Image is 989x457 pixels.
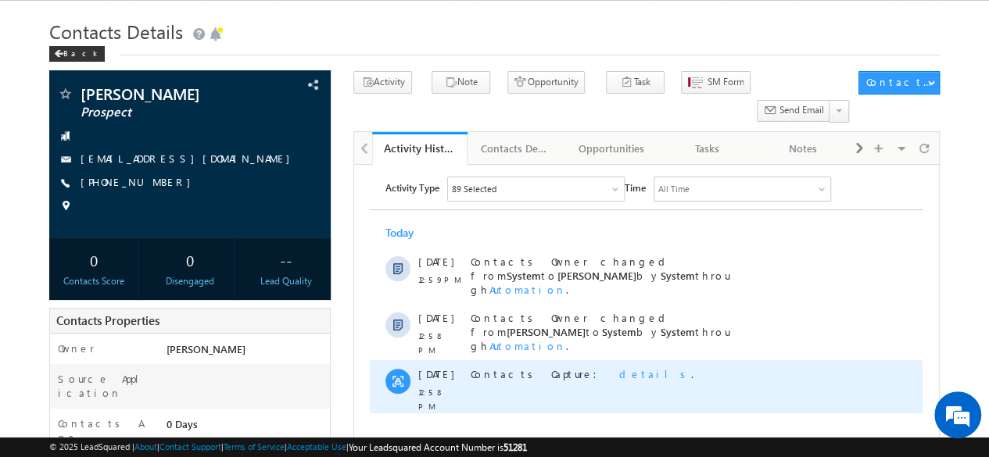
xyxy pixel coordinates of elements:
em: Start Chat [213,352,284,373]
div: 0 Days [162,416,330,438]
span: System [248,160,282,173]
span: Automation [135,118,212,131]
div: Back [49,46,105,62]
a: Tasks [660,132,756,165]
span: [PERSON_NAME] [166,342,245,355]
div: -- [245,245,326,274]
a: Contacts Details [468,132,564,165]
span: SM Form [707,75,744,89]
label: Source Application [58,372,152,400]
div: Contacts Actions [865,75,932,89]
div: 0 [149,245,230,274]
span: © 2025 LeadSquared | | | | | [49,440,527,455]
div: Disengaged [149,274,230,288]
span: Activity Type [31,12,85,35]
span: 12:58 PM [64,164,111,192]
span: [PERSON_NAME] [81,86,253,102]
li: Activity History [372,132,468,163]
span: System [306,160,341,173]
div: Lead Quality [245,274,326,288]
span: 12:59 PM [64,108,111,122]
span: Contacts Capture: [116,202,253,216]
div: 0 [53,245,134,274]
a: [EMAIL_ADDRESS][DOMAIN_NAME] [81,152,298,165]
button: Activity [353,71,412,94]
span: [DATE] [64,202,99,216]
div: Contacts Score [53,274,134,288]
span: Your Leadsquared Account Number is [349,441,527,453]
button: Send Email [757,100,830,123]
a: Opportunities [564,132,660,165]
a: Back [49,45,113,59]
div: Tasks [672,139,742,158]
div: 89 Selected [98,17,142,31]
div: Sales Activity,BL - Business Loan,FL - Flexible Loan,FT - Flexi Loan Balance Transfer,HL - Home L... [94,12,270,36]
div: Opportunities [576,139,646,158]
span: System [152,104,187,117]
span: Automation [135,174,212,187]
a: Contact Support [159,441,221,452]
span: [PHONE_NUMBER] [81,175,199,191]
div: Chat with us now [81,82,263,102]
a: Activity History [372,132,468,165]
span: [PERSON_NAME] [203,104,282,117]
span: [DATE] [64,90,99,104]
span: 51281 [503,441,527,453]
img: d_60004797649_company_0_60004797649 [27,82,66,102]
a: Terms of Service [224,441,285,452]
div: Contacts Details [480,139,550,158]
button: Opportunity [507,71,585,94]
a: About [134,441,157,452]
span: System [306,104,341,117]
div: . [116,202,385,216]
a: Acceptable Use [287,441,346,452]
span: Contacts Owner changed from to by through . [116,90,375,131]
div: All Time [304,17,335,31]
span: [PERSON_NAME] [152,160,231,173]
span: Prospect [81,105,253,120]
button: Note [432,71,490,94]
button: Contacts Actions [858,71,939,95]
span: Contacts Details [49,19,183,44]
div: Activity History [384,141,457,155]
div: Today [31,61,82,75]
div: Notes [768,139,837,158]
button: Task [606,71,665,94]
button: SM Form [681,71,751,94]
span: Contacts Properties [56,312,159,328]
span: [DATE] [64,146,99,160]
span: Time [271,12,292,35]
div: Minimize live chat window [256,8,294,45]
span: Send Email [779,103,823,117]
span: details [265,202,337,216]
li: Contacts Details [468,132,564,163]
span: 12:58 PM [64,220,111,248]
span: Contacts Owner changed from to by through . [116,146,375,187]
label: Contacts Age [58,416,152,445]
label: Owner [58,341,95,355]
textarea: Type your message and hit 'Enter' [20,145,285,339]
a: Notes [755,132,851,165]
